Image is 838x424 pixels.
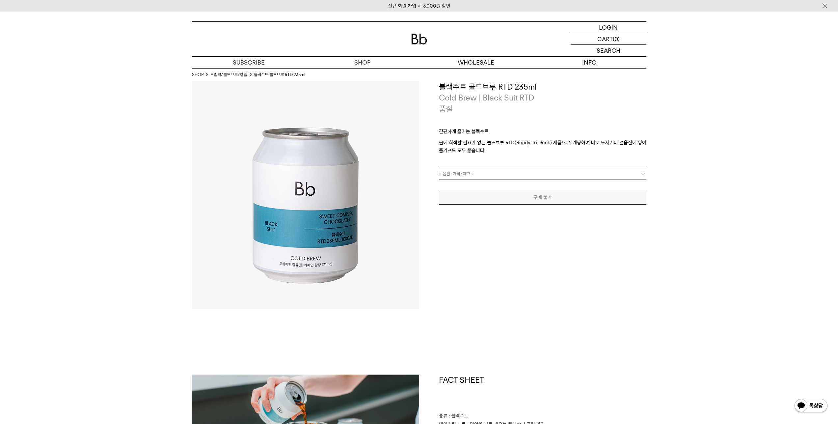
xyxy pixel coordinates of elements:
[439,139,646,155] p: 물에 희석할 필요가 없는 콜드브루 RTD(Ready To Drink) 제품으로, 개봉하여 바로 드시거나 얼음잔에 넣어 즐기셔도 모두 좋습니다.
[411,34,427,44] img: 로고
[597,45,620,56] p: SEARCH
[419,57,533,68] p: WHOLESALE
[254,71,305,78] li: 블랙수트 콜드브루 RTD 235ml
[439,81,646,93] h3: 블랙수트 콜드브루 RTD 235ml
[388,3,450,9] a: 신규 회원 가입 시 3,000원 할인
[439,103,453,115] p: 품절
[449,413,469,419] span: : 블랙수트
[306,57,419,68] a: SHOP
[533,57,646,68] p: INFO
[571,33,646,45] a: CART (0)
[439,375,646,412] h1: FACT SHEET
[439,127,646,139] p: 간편하게 즐기는 블랙수트
[439,413,447,419] span: 종류
[439,190,646,205] button: 구매 불가
[794,398,828,414] img: 카카오톡 채널 1:1 채팅 버튼
[599,22,618,33] p: LOGIN
[613,33,620,44] p: (0)
[597,33,613,44] p: CART
[192,81,419,309] img: 블랙수트 콜드브루 RTD 235ml
[439,168,474,180] span: = 옵션 : 가격 : 재고 =
[192,71,203,78] a: SHOP
[571,22,646,33] a: LOGIN
[210,71,247,78] a: 드립백/콜드브루/캡슐
[439,92,646,103] p: Cold Brew | Black Suit RTD
[192,57,306,68] a: SUBSCRIBE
